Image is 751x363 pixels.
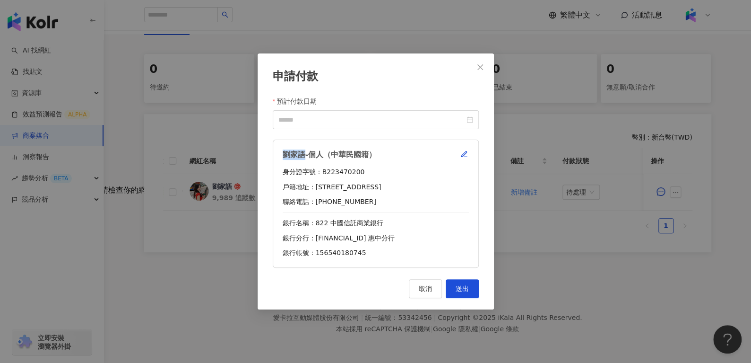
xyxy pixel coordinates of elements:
[283,150,450,160] div: 劉家語-個人（中華民國籍）
[456,285,469,292] span: 送出
[283,197,469,207] div: 聯絡電話：[PHONE_NUMBER]
[283,219,469,228] div: 銀行名稱：822 中國信託商業銀行
[273,69,479,85] div: 申請付款
[283,168,469,177] div: 身分證字號：B223470200
[283,183,469,192] div: 戶籍地址：[STREET_ADDRESS]
[446,279,479,298] button: 送出
[273,96,324,106] label: 預計付款日期
[471,58,490,77] button: Close
[476,63,484,71] span: close
[409,279,442,298] button: 取消
[283,234,469,243] div: 銀行分行：[FINANCIAL_ID] 惠中分行
[283,248,469,258] div: 銀行帳號：156540180745
[419,285,432,292] span: 取消
[278,115,465,125] input: 預計付款日期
